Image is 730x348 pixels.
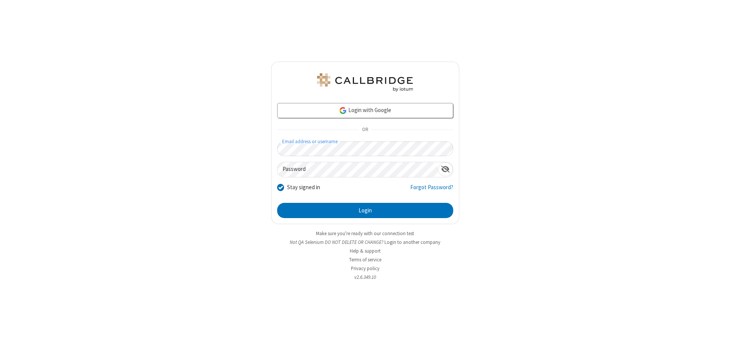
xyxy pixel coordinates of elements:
input: Password [278,162,438,177]
a: Login with Google [277,103,453,118]
button: Login [277,203,453,218]
img: QA Selenium DO NOT DELETE OR CHANGE [316,73,414,92]
a: Make sure you're ready with our connection test [316,230,414,237]
input: Email address or username [277,141,453,156]
a: Privacy policy [351,265,379,272]
a: Help & support [350,248,381,254]
div: Show password [438,162,453,176]
a: Terms of service [349,256,381,263]
label: Stay signed in [287,183,320,192]
img: google-icon.png [339,106,347,115]
span: OR [359,125,371,135]
button: Login to another company [384,239,440,246]
li: v2.6.349.10 [271,274,459,281]
li: Not QA Selenium DO NOT DELETE OR CHANGE? [271,239,459,246]
a: Forgot Password? [410,183,453,198]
